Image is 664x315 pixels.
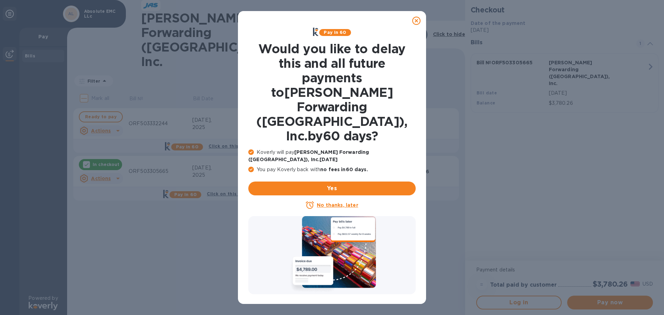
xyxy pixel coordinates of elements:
b: no fees in 60 days . [320,167,368,172]
button: Yes [248,182,416,195]
h1: Would you like to delay this and all future payments to [PERSON_NAME] Forwarding ([GEOGRAPHIC_DAT... [248,41,416,143]
b: Pay in 60 [324,30,346,35]
u: No thanks, later [317,202,358,208]
p: Koverly will pay [248,149,416,163]
span: Yes [254,184,410,193]
p: You pay Koverly back with [248,166,416,173]
b: [PERSON_NAME] Forwarding ([GEOGRAPHIC_DATA]), Inc. [DATE] [248,149,369,162]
